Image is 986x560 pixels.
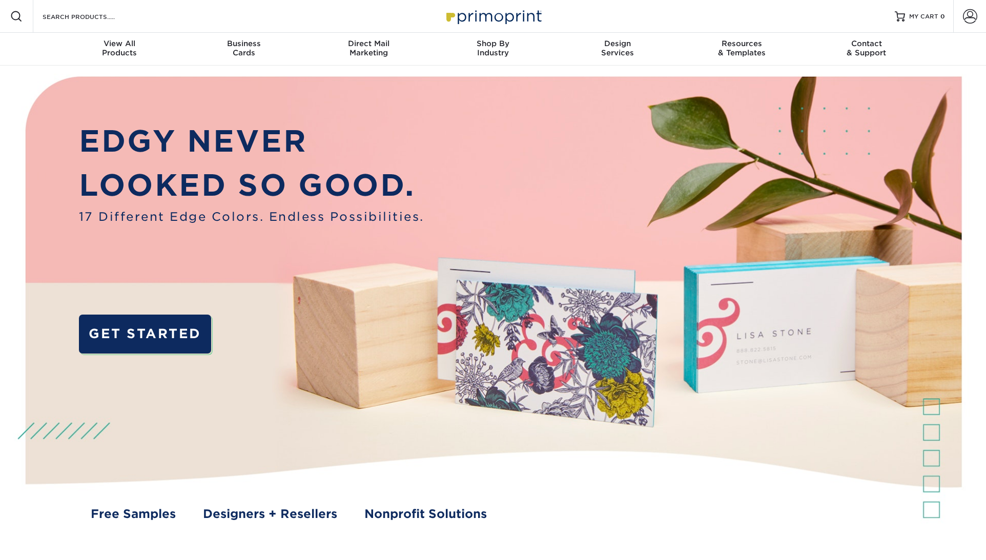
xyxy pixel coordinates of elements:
a: Resources& Templates [680,33,804,66]
a: View AllProducts [57,33,182,66]
span: Resources [680,39,804,48]
span: View All [57,39,182,48]
a: Shop ByIndustry [431,33,556,66]
img: Primoprint [442,5,544,27]
span: Direct Mail [306,39,431,48]
div: Services [555,39,680,57]
p: EDGY NEVER [79,119,424,164]
p: LOOKED SO GOOD. [79,163,424,208]
span: 17 Different Edge Colors. Endless Possibilities. [79,208,424,226]
a: Contact& Support [804,33,929,66]
a: Designers + Resellers [203,505,337,523]
span: Design [555,39,680,48]
input: SEARCH PRODUCTS..... [42,10,141,23]
div: Industry [431,39,556,57]
a: Direct MailMarketing [306,33,431,66]
a: GET STARTED [79,315,211,354]
span: 0 [940,13,945,20]
span: Contact [804,39,929,48]
span: MY CART [909,12,938,21]
div: & Support [804,39,929,57]
div: & Templates [680,39,804,57]
div: Marketing [306,39,431,57]
a: Free Samples [91,505,176,523]
div: Products [57,39,182,57]
span: Business [182,39,306,48]
a: BusinessCards [182,33,306,66]
a: DesignServices [555,33,680,66]
div: Cards [182,39,306,57]
a: Nonprofit Solutions [364,505,487,523]
span: Shop By [431,39,556,48]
